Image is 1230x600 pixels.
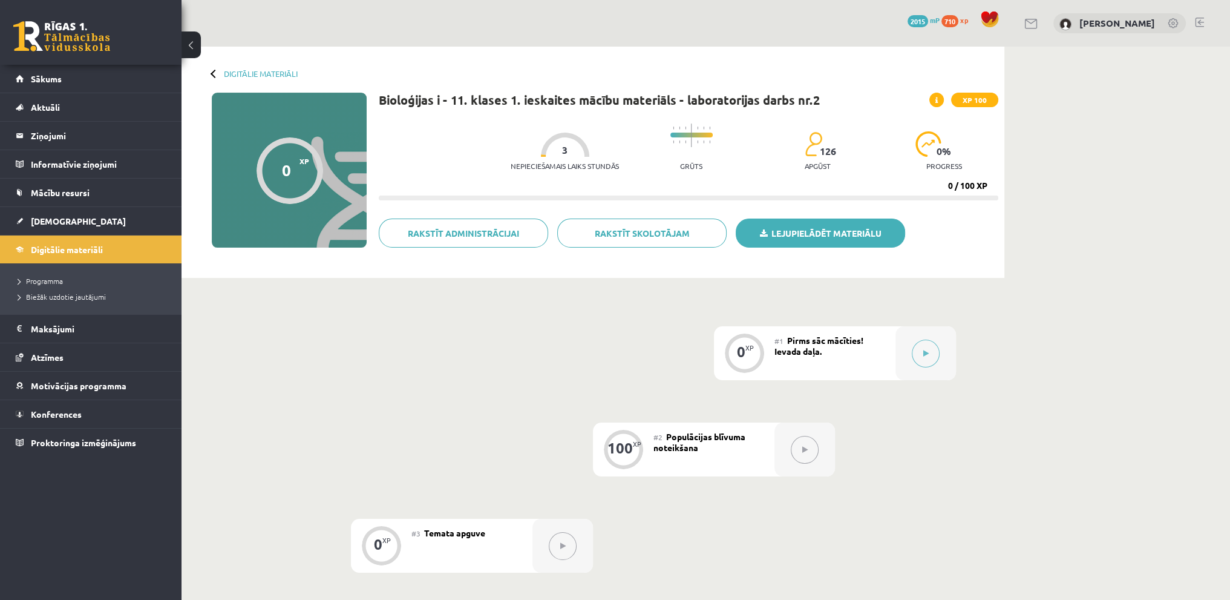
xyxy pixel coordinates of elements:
span: #1 [774,336,783,346]
p: apgūst [805,162,831,170]
a: Atzīmes [16,343,166,371]
img: icon-short-line-57e1e144782c952c97e751825c79c345078a6d821885a25fce030b3d8c18986b.svg [673,127,674,130]
a: Informatīvie ziņojumi [16,150,166,178]
span: Mācību resursi [31,187,90,198]
img: icon-short-line-57e1e144782c952c97e751825c79c345078a6d821885a25fce030b3d8c18986b.svg [703,127,704,130]
a: [DEMOGRAPHIC_DATA] [16,207,166,235]
span: 710 [941,15,958,27]
a: Aktuāli [16,93,166,121]
div: 0 [374,539,382,550]
div: XP [745,345,754,351]
span: Proktoringa izmēģinājums [31,437,136,448]
a: Lejupielādēt materiālu [736,219,905,248]
h1: Bioloģijas i - 11. klases 1. ieskaites mācību materiāls - laboratorijas darbs nr.2 [379,93,820,107]
a: Programma [18,275,169,286]
p: Grūts [680,162,702,170]
img: icon-short-line-57e1e144782c952c97e751825c79c345078a6d821885a25fce030b3d8c18986b.svg [685,127,686,130]
a: Rakstīt administrācijai [379,219,548,248]
legend: Maksājumi [31,315,166,343]
span: xp [960,15,968,25]
a: Sākums [16,65,166,93]
a: Digitālie materiāli [224,69,298,78]
a: Rakstīt skolotājam [557,219,727,248]
a: Biežāk uzdotie jautājumi [18,291,169,302]
img: Viktorija Bērziņa [1059,18,1071,30]
span: Konferences [31,409,82,420]
a: Proktoringa izmēģinājums [16,429,166,457]
span: 126 [820,146,836,157]
img: icon-long-line-d9ea69661e0d244f92f715978eff75569469978d946b2353a9bb055b3ed8787d.svg [691,124,692,147]
span: Pirms sāc mācīties! Ievada daļa. [774,335,863,357]
a: Digitālie materiāli [16,236,166,263]
a: Konferences [16,400,166,428]
img: students-c634bb4e5e11cddfef0936a35e636f08e4e9abd3cc4e673bd6f9a4125e45ecb1.svg [805,131,822,157]
img: icon-short-line-57e1e144782c952c97e751825c79c345078a6d821885a25fce030b3d8c18986b.svg [697,140,698,143]
span: 2015 [908,15,928,27]
span: mP [930,15,940,25]
span: 0 % [937,146,952,157]
a: Ziņojumi [16,122,166,150]
a: Rīgas 1. Tālmācības vidusskola [13,21,110,51]
a: Mācību resursi [16,179,166,206]
span: Atzīmes [31,352,64,363]
span: Aktuāli [31,102,60,113]
a: Maksājumi [16,315,166,343]
p: progress [926,162,962,170]
legend: Informatīvie ziņojumi [31,150,166,178]
div: XP [382,537,391,544]
img: icon-short-line-57e1e144782c952c97e751825c79c345078a6d821885a25fce030b3d8c18986b.svg [709,127,710,130]
div: XP [633,441,641,447]
span: Programma [18,276,63,286]
span: #2 [653,432,662,442]
a: 710 xp [941,15,974,25]
img: icon-short-line-57e1e144782c952c97e751825c79c345078a6d821885a25fce030b3d8c18986b.svg [673,140,674,143]
a: Motivācijas programma [16,372,166,400]
span: 3 [562,145,568,156]
span: Temata apguve [424,527,485,538]
span: Sākums [31,73,62,84]
span: Biežāk uzdotie jautājumi [18,292,106,302]
img: icon-short-line-57e1e144782c952c97e751825c79c345078a6d821885a25fce030b3d8c18986b.svg [679,140,680,143]
span: [DEMOGRAPHIC_DATA] [31,216,126,226]
span: Populācijas blīvuma noteikšana [653,431,745,453]
span: #3 [411,529,420,538]
span: XP 100 [951,93,998,107]
p: Nepieciešamais laiks stundās [511,162,619,170]
legend: Ziņojumi [31,122,166,150]
img: icon-progress-161ccf0a02000e728c5f80fcf4c31c7af3da0e1684b2b1d7c360e028c24a22f1.svg [915,131,941,157]
div: 0 [282,161,291,179]
img: icon-short-line-57e1e144782c952c97e751825c79c345078a6d821885a25fce030b3d8c18986b.svg [709,140,710,143]
a: 2015 mP [908,15,940,25]
a: [PERSON_NAME] [1079,17,1155,29]
div: 0 [737,346,745,357]
img: icon-short-line-57e1e144782c952c97e751825c79c345078a6d821885a25fce030b3d8c18986b.svg [703,140,704,143]
img: icon-short-line-57e1e144782c952c97e751825c79c345078a6d821885a25fce030b3d8c18986b.svg [685,140,686,143]
div: 100 [607,443,633,453]
span: XP [299,157,309,165]
span: Motivācijas programma [31,380,126,391]
span: Digitālie materiāli [31,244,103,255]
img: icon-short-line-57e1e144782c952c97e751825c79c345078a6d821885a25fce030b3d8c18986b.svg [697,127,698,130]
img: icon-short-line-57e1e144782c952c97e751825c79c345078a6d821885a25fce030b3d8c18986b.svg [679,127,680,130]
